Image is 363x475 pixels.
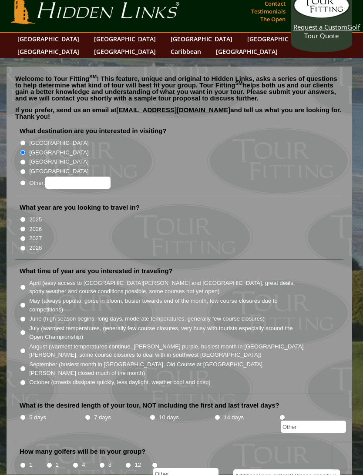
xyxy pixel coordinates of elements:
[29,461,32,470] label: 1
[29,158,88,167] label: [GEOGRAPHIC_DATA]
[29,361,306,378] label: September (busiest month in [GEOGRAPHIC_DATA], Old Course at [GEOGRAPHIC_DATA][PERSON_NAME] close...
[258,13,288,26] a: The Open
[29,324,306,341] label: July (warmest temperatures, generally few course closures, very busy with tourists especially aro...
[29,378,211,387] label: October (crowds dissipate quickly, less daylight, weather cool and crisp)
[29,234,42,243] label: 2027
[117,107,231,114] a: [EMAIL_ADDRESS][DOMAIN_NAME]
[89,74,97,80] sup: SM
[281,421,346,433] input: Other
[293,23,347,32] span: Request a Custom
[29,244,42,253] label: 2028
[20,448,145,456] label: How many golfers will be in your group?
[45,177,111,189] input: Other:
[20,127,167,136] label: What destination are you interested in visiting?
[20,267,173,276] label: What time of year are you interested in traveling?
[29,225,42,234] label: 2026
[29,177,110,189] label: Other:
[15,76,343,102] p: Welcome to Tour Fitting ! This feature, unique and original to Hidden Links, asks a series of que...
[94,414,111,422] label: 7 days
[29,167,88,176] label: [GEOGRAPHIC_DATA]
[166,33,237,46] a: [GEOGRAPHIC_DATA]
[29,315,265,324] label: June (high season begins, long days, moderate temperatures, generally few course closures)
[29,139,88,148] label: [GEOGRAPHIC_DATA]
[134,461,141,470] label: 12
[224,414,244,422] label: 14 days
[166,46,205,58] a: Caribbean
[159,414,179,422] label: 10 days
[56,461,59,470] label: 2
[29,216,42,224] label: 2025
[90,46,160,58] a: [GEOGRAPHIC_DATA]
[249,6,288,18] a: Testimonials
[15,107,343,127] p: If you prefer, send us an email at and tell us what you are looking for. Thank you!
[20,401,279,410] label: What is the desired length of your tour, NOT including the first and last travel days?
[29,149,88,157] label: [GEOGRAPHIC_DATA]
[20,204,140,212] label: What year are you looking to travel in?
[90,33,160,46] a: [GEOGRAPHIC_DATA]
[108,461,111,470] label: 8
[29,414,46,422] label: 5 days
[212,46,282,58] a: [GEOGRAPHIC_DATA]
[29,279,306,296] label: April (easy access to [GEOGRAPHIC_DATA][PERSON_NAME] and [GEOGRAPHIC_DATA], great deals, spotty w...
[243,33,313,46] a: [GEOGRAPHIC_DATA]
[29,343,306,360] label: August (warmest temperatures continue, [PERSON_NAME] purple, busiest month in [GEOGRAPHIC_DATA][P...
[235,81,243,86] sup: SM
[82,461,85,470] label: 4
[13,46,84,58] a: [GEOGRAPHIC_DATA]
[13,33,84,46] a: [GEOGRAPHIC_DATA]
[29,297,306,314] label: May (always popular, gorse in bloom, busier towards end of the month, few course closures due to ...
